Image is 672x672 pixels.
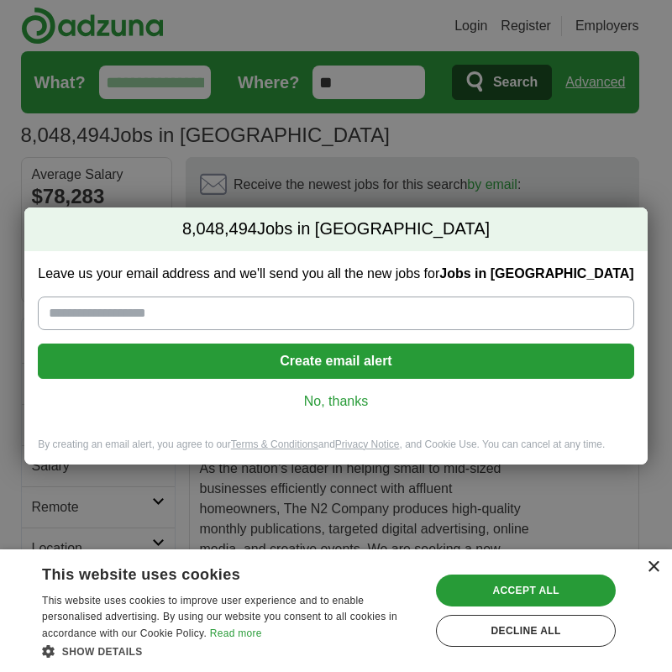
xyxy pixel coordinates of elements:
div: Close [647,561,659,574]
a: No, thanks [51,392,620,411]
div: By creating an email alert, you agree to our and , and Cookie Use. You can cancel at any time. [24,438,647,465]
strong: Jobs in [GEOGRAPHIC_DATA] [439,266,633,281]
h2: Jobs in [GEOGRAPHIC_DATA] [24,207,647,251]
span: 8,048,494 [182,218,257,241]
a: Terms & Conditions [231,438,318,450]
button: Create email alert [38,344,633,379]
label: Leave us your email address and we'll send you all the new jobs for [38,265,633,283]
a: Read more, opens a new window [210,627,262,639]
div: Decline all [436,615,616,647]
div: Accept all [436,575,616,606]
div: This website uses cookies [42,559,377,585]
span: This website uses cookies to improve user experience and to enable personalised advertising. By u... [42,595,397,640]
div: Show details [42,643,419,659]
span: Show details [62,646,143,658]
a: Privacy Notice [335,438,400,450]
